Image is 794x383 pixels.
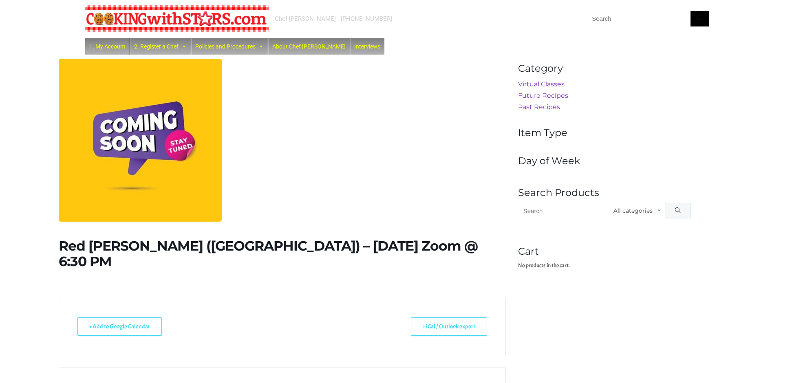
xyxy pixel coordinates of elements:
[85,38,130,55] a: 1. My Account
[268,38,350,55] a: About Chef [PERSON_NAME]
[613,207,653,214] span: All categories
[275,15,392,23] div: Chef [PERSON_NAME] - [PHONE_NUMBER]
[518,103,560,111] a: Past Recipes
[518,246,735,258] h4: Cart
[191,38,268,55] a: Policies and Procedures
[587,11,709,26] input: Search
[77,317,162,336] a: + Add to Google Calendar
[518,127,735,139] h4: Item Type
[518,187,735,199] h4: Search Products
[518,155,735,167] h4: Day of Week
[690,11,709,26] button: Search
[130,38,191,55] a: 2. Register a Chef
[518,80,565,88] a: Virtual Classes
[518,92,568,99] a: Future Recipes
[59,238,506,269] h1: Red [PERSON_NAME] ([GEOGRAPHIC_DATA]) – [DATE] Zoom @ 6:30 PM
[518,203,606,218] input: Search
[518,262,735,270] p: No products in the cart.
[518,63,735,75] h4: Category
[350,38,384,55] a: Interviews
[665,203,691,218] button: Search
[411,317,487,336] a: + iCal / Outlook export
[85,5,269,32] img: Chef Paula's Cooking With Stars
